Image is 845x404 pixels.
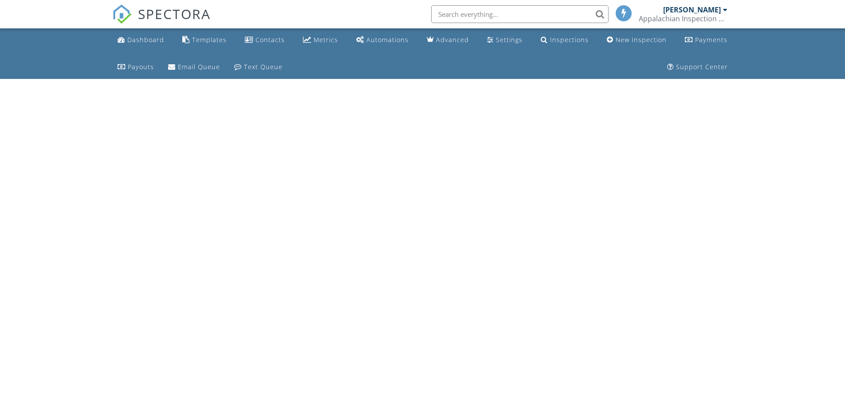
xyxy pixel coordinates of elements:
[663,5,721,14] div: [PERSON_NAME]
[127,35,164,44] div: Dashboard
[366,35,409,44] div: Automations
[676,63,728,71] div: Support Center
[165,59,224,75] a: Email Queue
[603,32,670,48] a: New Inspection
[496,35,523,44] div: Settings
[483,32,526,48] a: Settings
[695,35,727,44] div: Payments
[664,59,731,75] a: Support Center
[314,35,338,44] div: Metrics
[114,32,168,48] a: Dashboard
[639,14,727,23] div: Appalachian Inspection Services LLC
[353,32,412,48] a: Automations (Basic)
[178,63,220,71] div: Email Queue
[537,32,592,48] a: Inspections
[138,4,211,23] span: SPECTORA
[616,35,667,44] div: New Inspection
[179,32,230,48] a: Templates
[423,32,472,48] a: Advanced
[299,32,342,48] a: Metrics
[244,63,283,71] div: Text Queue
[241,32,288,48] a: Contacts
[128,63,154,71] div: Payouts
[192,35,227,44] div: Templates
[231,59,286,75] a: Text Queue
[112,12,211,31] a: SPECTORA
[431,5,609,23] input: Search everything...
[681,32,731,48] a: Payments
[112,4,132,24] img: The Best Home Inspection Software - Spectora
[255,35,285,44] div: Contacts
[114,59,157,75] a: Payouts
[436,35,469,44] div: Advanced
[550,35,589,44] div: Inspections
